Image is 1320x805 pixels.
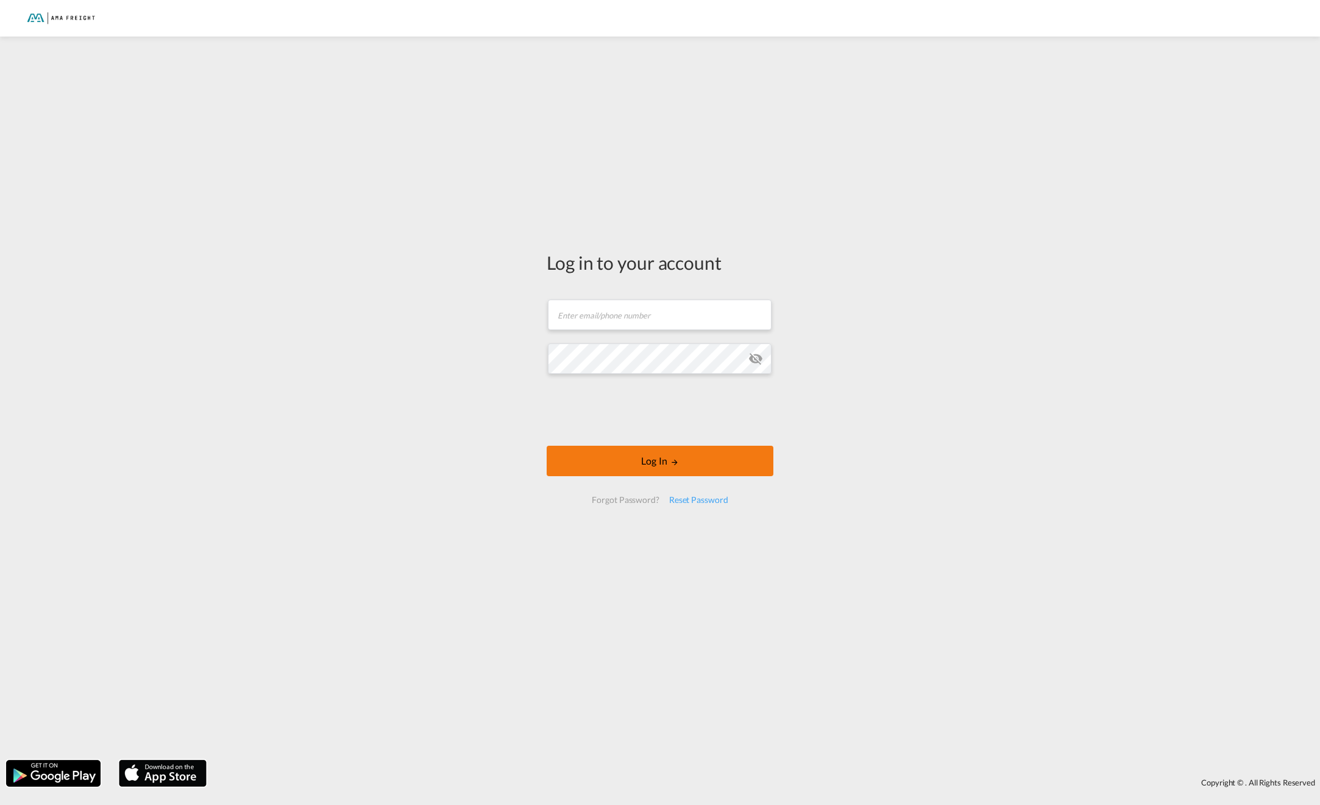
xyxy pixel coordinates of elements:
[213,772,1320,793] div: Copyright © . All Rights Reserved
[587,489,664,511] div: Forgot Password?
[548,300,772,330] input: Enter email/phone number
[748,351,763,366] md-icon: icon-eye-off
[547,446,773,476] button: LOGIN
[118,759,208,788] img: apple.png
[567,386,753,434] iframe: reCAPTCHA
[547,250,773,275] div: Log in to your account
[18,5,101,32] img: f843cad07f0a11efa29f0335918cc2fb.png
[5,759,102,788] img: google.png
[664,489,733,511] div: Reset Password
